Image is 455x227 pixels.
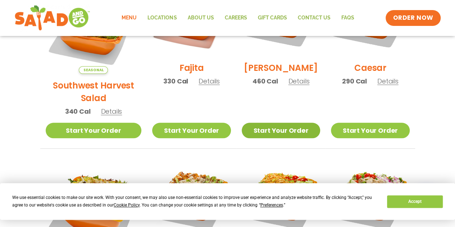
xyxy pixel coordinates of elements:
[101,107,122,116] span: Details
[163,76,188,86] span: 330 Cal
[242,123,320,138] a: Start Your Order
[152,123,231,138] a: Start Your Order
[244,62,318,74] h2: [PERSON_NAME]
[252,10,292,26] a: GIFT CARDS
[114,203,140,208] span: Cookie Policy
[65,106,91,116] span: 340 Cal
[354,62,386,74] h2: Caesar
[292,10,336,26] a: Contact Us
[46,79,142,104] h2: Southwest Harvest Salad
[79,66,108,74] span: Seasonal
[386,10,440,26] a: ORDER NOW
[182,10,219,26] a: About Us
[219,10,252,26] a: Careers
[116,10,359,26] nav: Menu
[342,76,367,86] span: 290 Cal
[116,10,142,26] a: Menu
[46,123,142,138] a: Start Your Order
[14,4,90,32] img: new-SAG-logo-768×292
[387,195,442,208] button: Accept
[12,194,378,209] div: We use essential cookies to make our site work. With your consent, we may also use non-essential ...
[260,203,283,208] span: Preferences
[288,77,309,86] span: Details
[393,14,433,22] span: ORDER NOW
[252,76,278,86] span: 460 Cal
[331,123,409,138] a: Start Your Order
[336,10,359,26] a: FAQs
[199,77,220,86] span: Details
[377,77,399,86] span: Details
[142,10,182,26] a: Locations
[179,62,204,74] h2: Fajita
